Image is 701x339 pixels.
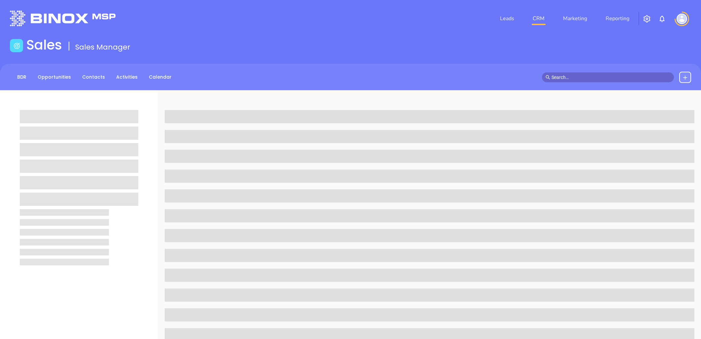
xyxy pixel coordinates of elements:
[497,12,517,25] a: Leads
[75,42,130,52] span: Sales Manager
[658,15,666,23] img: iconNotification
[10,11,116,26] img: logo
[34,72,75,83] a: Opportunities
[112,72,142,83] a: Activities
[145,72,176,83] a: Calendar
[78,72,109,83] a: Contacts
[677,14,687,24] img: user
[546,75,550,80] span: search
[530,12,547,25] a: CRM
[643,15,651,23] img: iconSetting
[560,12,590,25] a: Marketing
[13,72,30,83] a: BDR
[551,74,670,81] input: Search…
[603,12,632,25] a: Reporting
[26,37,62,53] h1: Sales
